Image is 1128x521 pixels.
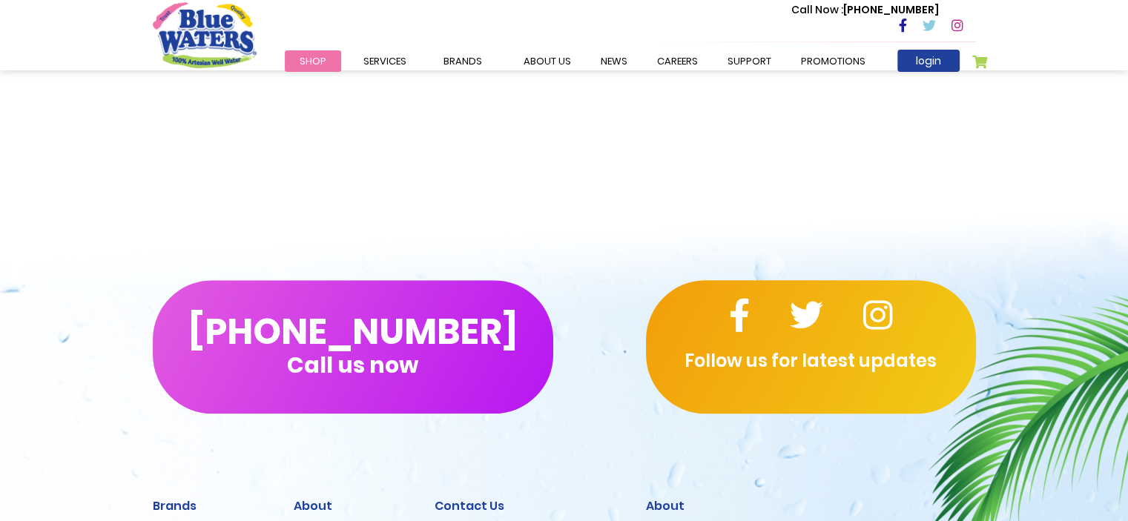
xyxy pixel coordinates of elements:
h2: About [646,499,976,513]
p: Follow us for latest updates [646,348,976,374]
a: login [897,50,960,72]
a: about us [509,50,586,72]
span: Brands [443,54,482,68]
span: Shop [300,54,326,68]
span: Call Now : [791,2,843,17]
a: careers [642,50,713,72]
span: Services [363,54,406,68]
h2: About [294,499,412,513]
p: [PHONE_NUMBER] [791,2,939,18]
h2: Contact Us [435,499,624,513]
h2: Brands [153,499,271,513]
a: News [586,50,642,72]
span: Call us now [287,361,418,369]
button: [PHONE_NUMBER]Call us now [153,280,553,414]
a: support [713,50,786,72]
a: Promotions [786,50,880,72]
a: store logo [153,2,257,67]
